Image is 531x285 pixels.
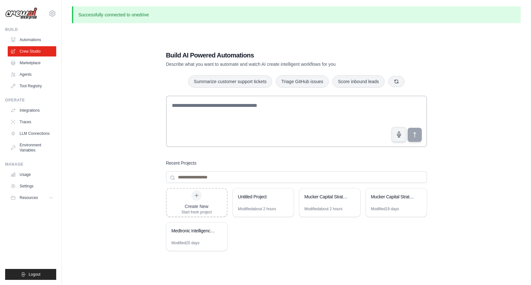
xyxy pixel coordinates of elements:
[5,162,56,167] div: Manage
[166,51,382,60] h1: Build AI Powered Automations
[305,194,349,200] div: Mucker Capital Strategic Outreach Analysis
[72,6,521,23] p: Successfully connected to onedrive
[392,127,406,142] button: Click to speak your automation idea
[172,240,199,246] div: Modified 20 days
[166,61,382,67] p: Describe what you want to automate and watch AI create intelligent workflows for you
[20,195,38,200] span: Resources
[8,69,56,80] a: Agents
[332,75,385,88] button: Score inbound leads
[29,272,40,277] span: Logout
[8,140,56,155] a: Environment Variables
[181,203,212,210] div: Create New
[172,228,216,234] div: Medtronic Intelligence & Outreach
[8,105,56,116] a: Integrations
[8,46,56,56] a: Crew Studio
[388,76,404,87] button: Get new suggestions
[8,35,56,45] a: Automations
[8,117,56,127] a: Traces
[8,181,56,191] a: Settings
[166,160,197,166] h3: Recent Projects
[8,128,56,139] a: LLM Connections
[8,193,56,203] button: Resources
[238,194,282,200] div: Untitled Project
[8,81,56,91] a: Tool Registry
[371,206,399,212] div: Modified 19 days
[5,27,56,32] div: Build
[371,194,415,200] div: Mucker Capital Strategic Engagement Automation
[5,269,56,280] button: Logout
[188,75,272,88] button: Summarize customer support tickets
[238,206,276,212] div: Modified about 2 hours
[8,58,56,68] a: Marketplace
[305,206,343,212] div: Modified about 2 hours
[276,75,329,88] button: Triage GitHub issues
[181,210,212,215] div: Start fresh project
[5,7,37,20] img: Logo
[5,98,56,103] div: Operate
[8,169,56,180] a: Usage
